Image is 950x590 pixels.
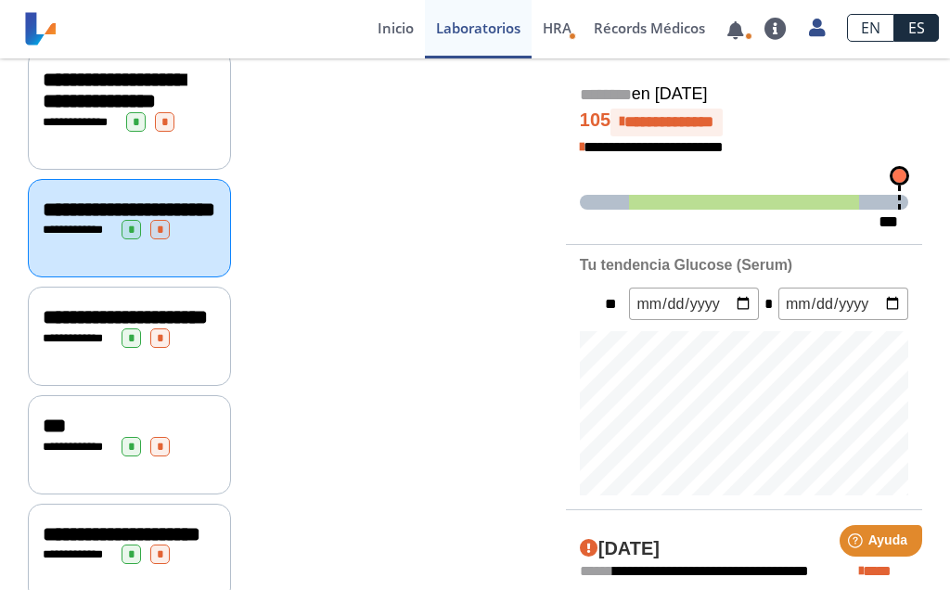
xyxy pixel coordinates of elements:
input: mm/dd/yyyy [778,288,908,320]
h4: [DATE] [580,538,660,560]
a: ES [894,14,939,42]
h5: en [DATE] [580,84,908,106]
iframe: Help widget launcher [785,518,930,570]
h4: 105 [580,109,908,136]
a: EN [847,14,894,42]
span: HRA [543,19,571,37]
input: mm/dd/yyyy [629,288,759,320]
b: Tu tendencia Glucose (Serum) [580,257,792,273]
